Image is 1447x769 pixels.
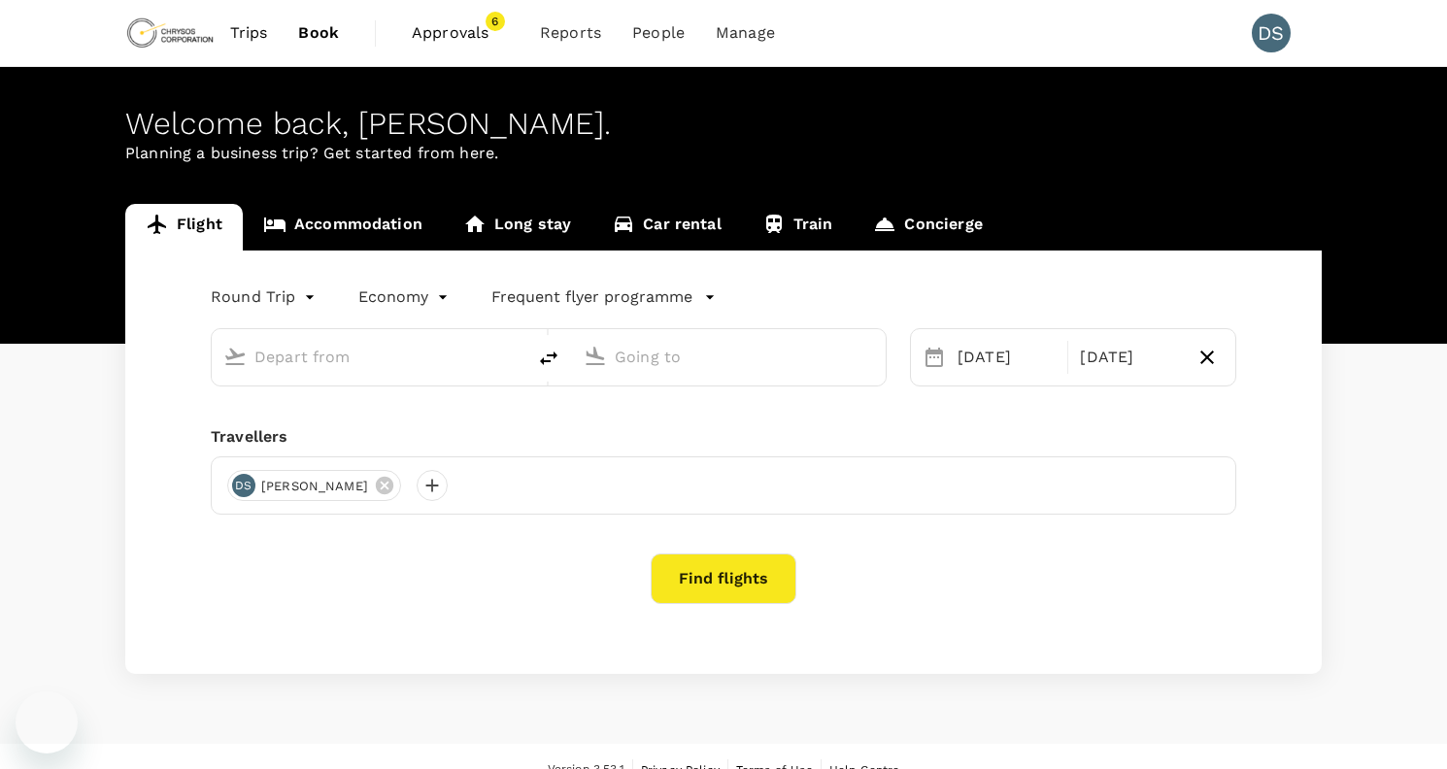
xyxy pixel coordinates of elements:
[1252,14,1291,52] div: DS
[1072,338,1186,377] div: [DATE]
[298,21,339,45] span: Book
[872,354,876,358] button: Open
[412,21,509,45] span: Approvals
[125,142,1322,165] p: Planning a business trip? Get started from here.
[950,338,1063,377] div: [DATE]
[716,21,775,45] span: Manage
[491,285,716,309] button: Frequent flyer programme
[125,12,215,54] img: Chrysos Corporation
[358,282,453,313] div: Economy
[232,474,255,497] div: DS
[486,12,505,31] span: 6
[491,285,692,309] p: Frequent flyer programme
[16,691,78,753] iframe: Button to launch messaging window
[540,21,601,45] span: Reports
[243,204,443,251] a: Accommodation
[615,342,845,372] input: Going to
[125,204,243,251] a: Flight
[230,21,268,45] span: Trips
[512,354,516,358] button: Open
[211,425,1236,449] div: Travellers
[125,106,1322,142] div: Welcome back , [PERSON_NAME] .
[211,282,320,313] div: Round Trip
[443,204,591,251] a: Long stay
[591,204,742,251] a: Car rental
[651,553,796,604] button: Find flights
[525,335,572,382] button: delete
[853,204,1002,251] a: Concierge
[632,21,685,45] span: People
[254,342,485,372] input: Depart from
[742,204,854,251] a: Train
[227,470,401,501] div: DS[PERSON_NAME]
[250,477,380,496] span: [PERSON_NAME]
